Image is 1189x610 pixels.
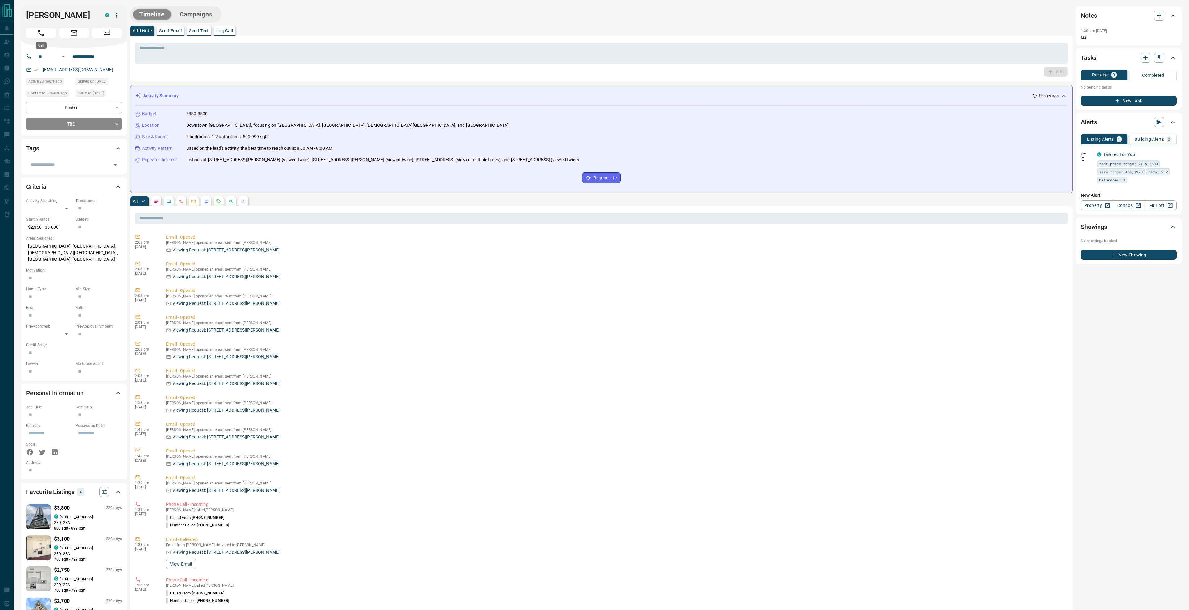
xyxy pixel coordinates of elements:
[166,598,229,603] p: Number Called:
[26,28,56,38] span: Call
[166,536,1065,543] p: Email - Delivered
[60,514,93,520] p: [STREET_ADDRESS]
[154,199,159,204] svg: Notes
[54,588,122,593] p: 700 sqft - 799 sqft
[26,404,72,410] p: Job Title:
[173,300,280,307] p: Viewing Request: [STREET_ADDRESS][PERSON_NAME]
[135,347,157,351] p: 2:03 pm
[1113,200,1145,210] a: Condos
[26,305,72,310] p: Beds:
[135,351,157,356] p: [DATE]
[191,199,196,204] svg: Emails
[186,145,332,152] p: Based on the lead's activity, the best time to reach out is: 8:00 AM - 9:00 AM
[135,378,157,383] p: [DATE]
[1142,73,1164,77] p: Completed
[166,394,1065,401] p: Email - Opened
[166,347,1065,352] p: [PERSON_NAME] opened an email sent from [PERSON_NAME]
[186,111,208,117] p: 2350-3500
[26,286,72,292] p: Home Type:
[60,545,93,551] p: [STREET_ADDRESS]
[54,520,122,525] p: 2 BD | 2 BA
[166,199,171,204] svg: Lead Browsing Activity
[20,504,58,529] img: Favourited listing
[582,172,621,183] button: Regenerate
[54,598,70,605] p: $2,700
[166,401,1065,405] p: [PERSON_NAME] opened an email sent from [PERSON_NAME]
[135,374,157,378] p: 2:03 pm
[76,90,122,99] div: Sat Dec 07 2024
[78,90,104,96] span: Claimed [DATE]
[34,68,39,72] svg: Email Verified
[79,488,82,495] p: 4
[133,199,138,204] p: All
[1081,53,1096,63] h2: Tasks
[166,428,1065,432] p: [PERSON_NAME] opened an email sent from [PERSON_NAME]
[135,547,157,551] p: [DATE]
[166,501,1065,508] p: Phone Call - Incoming
[135,507,157,512] p: 1:39 pm
[26,10,96,20] h1: [PERSON_NAME]
[22,566,55,591] img: Favourited listing
[76,286,122,292] p: Min Size:
[26,388,84,398] h2: Personal Information
[26,442,72,447] p: Social:
[76,305,122,310] p: Baths:
[1081,8,1177,23] div: Notes
[135,427,157,432] p: 1:41 pm
[241,199,246,204] svg: Agent Actions
[26,182,46,192] h2: Criteria
[26,484,122,499] div: Favourite Listings4
[26,179,122,194] div: Criteria
[26,487,75,497] h2: Favourite Listings
[76,323,122,329] p: Pre-Approval Amount:
[166,475,1065,481] p: Email - Opened
[135,458,157,463] p: [DATE]
[106,536,122,542] p: 220 days
[142,145,173,152] p: Activity Pattern
[26,102,122,113] div: Renter
[60,576,93,582] p: [STREET_ADDRESS]
[1092,73,1109,77] p: Pending
[26,361,72,366] p: Lawyer:
[1113,73,1115,77] p: 0
[28,78,62,85] span: Active 23 hours ago
[26,565,122,593] a: Favourited listing$2,750220 dayscondos.ca[STREET_ADDRESS]2BD |2BA700 sqft - 799 sqft
[54,504,70,512] p: $3,800
[1097,152,1101,157] div: condos.ca
[166,481,1065,485] p: [PERSON_NAME] opened an email sent from [PERSON_NAME]
[1081,96,1177,106] button: New Task
[1135,137,1164,141] p: Building Alerts
[26,236,122,241] p: Areas Searched:
[173,487,280,494] p: Viewing Request: [STREET_ADDRESS][PERSON_NAME]
[166,448,1065,454] p: Email - Opened
[54,525,122,531] p: 800 sqft - 899 sqft
[135,583,157,587] p: 1:37 pm
[197,523,229,527] span: [PHONE_NUMBER]
[166,421,1065,428] p: Email - Opened
[54,551,122,557] p: 2 BD | 2 BA
[1081,222,1107,232] h2: Showings
[1081,35,1177,41] p: NA
[1081,83,1177,92] p: No pending tasks
[1081,238,1177,244] p: No showings booked
[26,268,122,273] p: Motivation:
[166,294,1065,298] p: [PERSON_NAME] opened an email sent from [PERSON_NAME]
[54,582,122,588] p: 2 BD | 2 BA
[1081,29,1107,33] p: 1:36 pm [DATE]
[142,122,159,129] p: Location
[105,13,109,17] div: condos.ca
[173,273,280,280] p: Viewing Request: [STREET_ADDRESS][PERSON_NAME]
[173,327,280,333] p: Viewing Request: [STREET_ADDRESS][PERSON_NAME]
[173,354,280,360] p: Viewing Request: [STREET_ADDRESS][PERSON_NAME]
[1081,157,1085,161] svg: Push Notification Only
[166,234,1065,241] p: Email - Opened
[192,591,224,595] span: [PHONE_NUMBER]
[1099,177,1125,183] span: bathrooms: 1
[166,314,1065,321] p: Email - Opened
[1081,50,1177,65] div: Tasks
[186,134,268,140] p: 2 bedrooms, 1-2 bathrooms, 500-999 sqft
[1081,151,1093,157] p: Off
[135,485,157,489] p: [DATE]
[135,294,157,298] p: 2:03 pm
[216,199,221,204] svg: Requests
